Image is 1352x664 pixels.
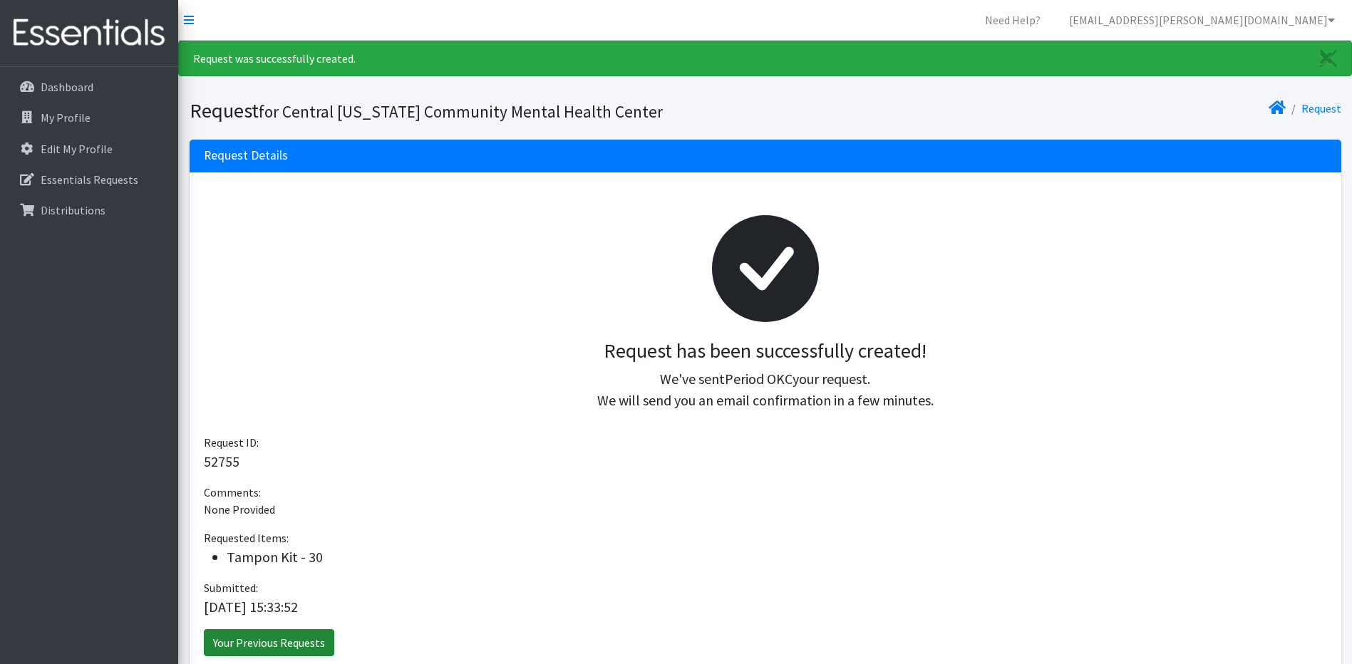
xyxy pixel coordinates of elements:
[41,203,105,217] p: Distributions
[6,9,172,57] img: HumanEssentials
[41,80,93,94] p: Dashboard
[178,41,1352,76] div: Request was successfully created.
[204,502,275,517] span: None Provided
[6,135,172,163] a: Edit My Profile
[41,110,91,125] p: My Profile
[1058,6,1346,34] a: [EMAIL_ADDRESS][PERSON_NAME][DOMAIN_NAME]
[204,531,289,545] span: Requested Items:
[204,451,1327,472] p: 52755
[6,196,172,224] a: Distributions
[215,368,1316,411] p: We've sent your request. We will send you an email confirmation in a few minutes.
[204,581,258,595] span: Submitted:
[6,73,172,101] a: Dashboard
[204,629,334,656] a: Your Previous Requests
[204,485,261,499] span: Comments:
[215,339,1316,363] h3: Request has been successfully created!
[1306,41,1351,76] a: Close
[725,370,793,388] span: Period OKC
[41,172,138,187] p: Essentials Requests
[41,142,113,156] p: Edit My Profile
[204,596,1327,618] p: [DATE] 15:33:52
[6,165,172,194] a: Essentials Requests
[6,103,172,132] a: My Profile
[974,6,1052,34] a: Need Help?
[227,546,1327,568] li: Tampon Kit - 30
[1301,101,1341,115] a: Request
[259,101,663,122] small: for Central [US_STATE] Community Mental Health Center
[204,148,288,163] h3: Request Details
[204,435,259,450] span: Request ID:
[190,98,760,123] h1: Request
